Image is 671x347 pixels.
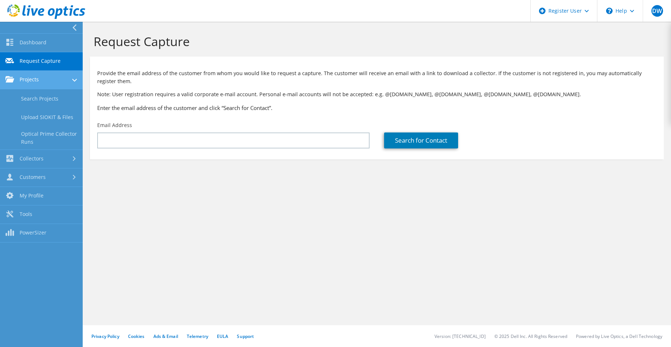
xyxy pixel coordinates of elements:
h3: Enter the email address of the customer and click “Search for Contact”. [97,104,656,112]
li: © 2025 Dell Inc. All Rights Reserved [494,333,567,339]
a: EULA [217,333,228,339]
label: Email Address [97,122,132,129]
a: Telemetry [187,333,208,339]
p: Note: User registration requires a valid corporate e-mail account. Personal e-mail accounts will ... [97,90,656,98]
svg: \n [606,8,613,14]
p: Provide the email address of the customer from whom you would like to request a capture. The cust... [97,69,656,85]
a: Cookies [128,333,145,339]
span: DW [651,5,663,17]
li: Powered by Live Optics, a Dell Technology [576,333,662,339]
a: Support [237,333,254,339]
a: Search for Contact [384,132,458,148]
li: Version: [TECHNICAL_ID] [435,333,486,339]
a: Ads & Email [153,333,178,339]
h1: Request Capture [94,34,656,49]
a: Privacy Policy [91,333,119,339]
